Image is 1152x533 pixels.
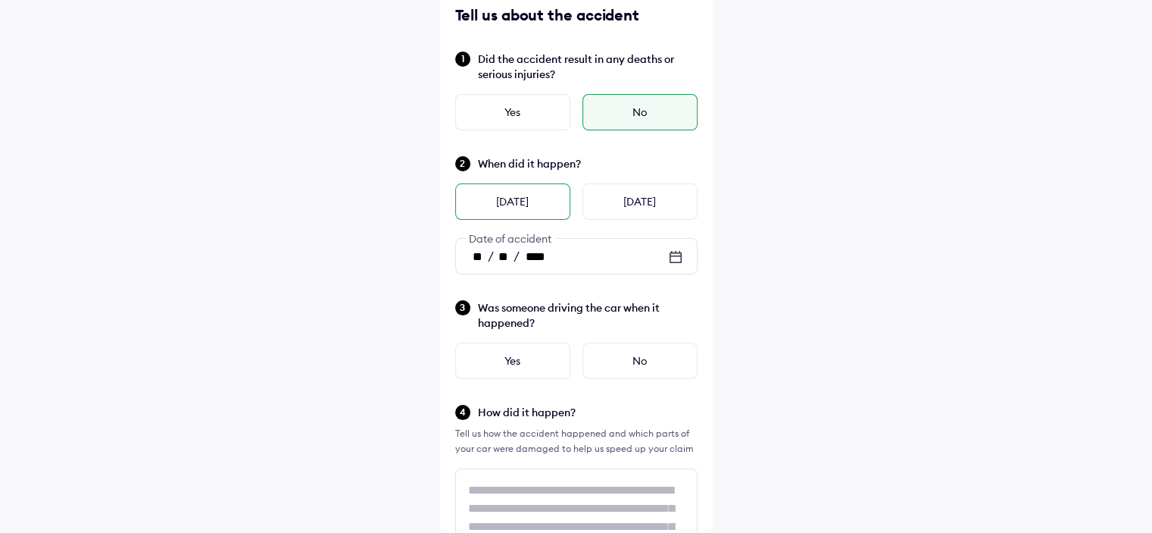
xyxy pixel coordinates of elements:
[582,94,698,130] div: No
[455,343,570,379] div: Yes
[455,5,698,26] div: Tell us about the accident
[478,300,698,331] span: Was someone driving the car when it happened?
[582,343,698,379] div: No
[455,183,570,220] div: [DATE]
[514,248,520,263] span: /
[465,232,555,246] span: Date of accident
[488,248,494,263] span: /
[478,156,698,171] span: When did it happen?
[478,52,698,82] span: Did the accident result in any deaths or serious injuries?
[455,426,698,456] div: Tell us how the accident happened and which parts of your car were damaged to help us speed up yo...
[455,94,570,130] div: Yes
[478,405,698,420] span: How did it happen?
[582,183,698,220] div: [DATE]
